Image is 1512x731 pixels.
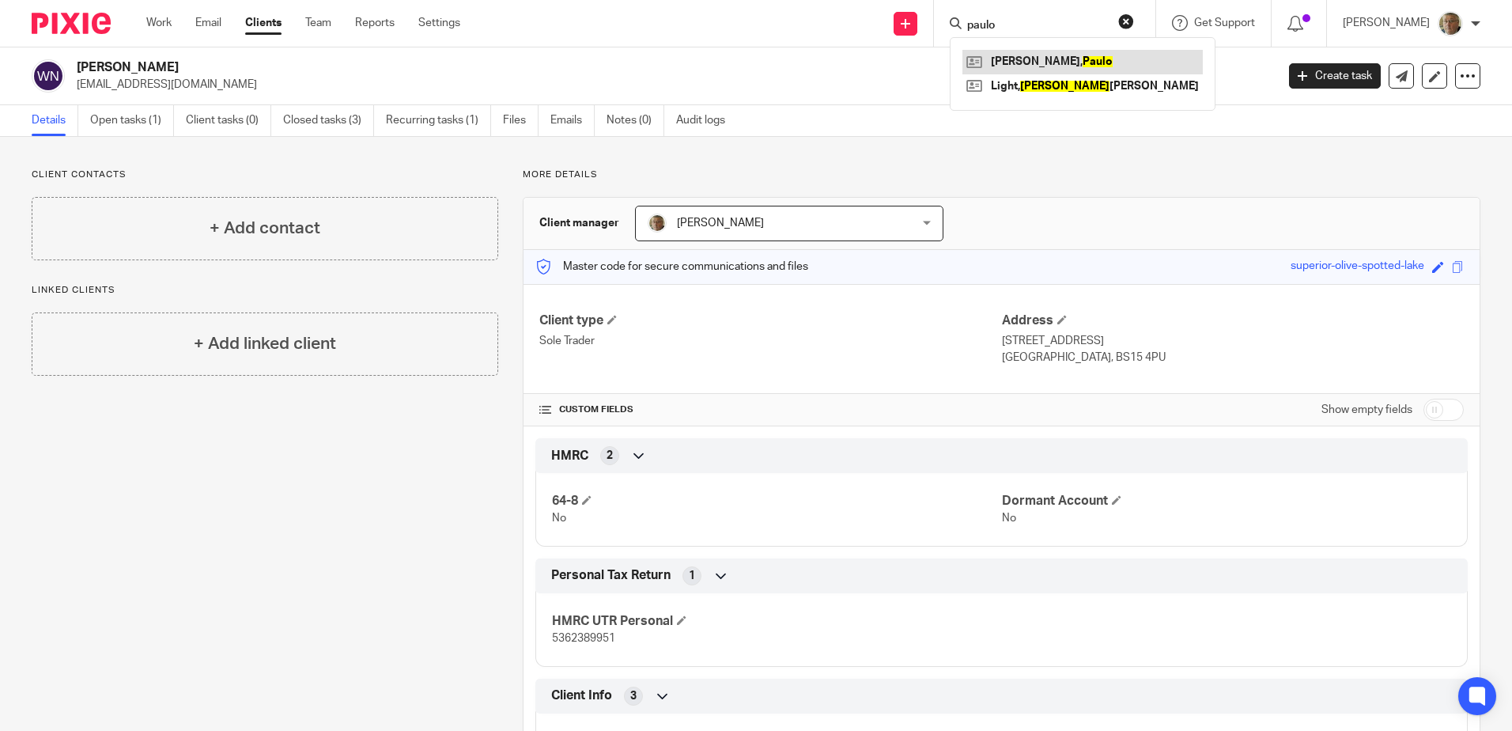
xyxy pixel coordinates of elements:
[146,15,172,31] a: Work
[630,688,637,704] span: 3
[186,105,271,136] a: Client tasks (0)
[535,259,808,275] p: Master code for secure communications and files
[1002,350,1464,365] p: [GEOGRAPHIC_DATA], BS15 4PU
[77,77,1265,93] p: [EMAIL_ADDRESS][DOMAIN_NAME]
[550,105,595,136] a: Emails
[607,105,664,136] a: Notes (0)
[1343,15,1430,31] p: [PERSON_NAME]
[551,567,671,584] span: Personal Tax Return
[283,105,374,136] a: Closed tasks (3)
[386,105,491,136] a: Recurring tasks (1)
[355,15,395,31] a: Reports
[32,59,65,93] img: svg%3E
[539,215,619,231] h3: Client manager
[607,448,613,464] span: 2
[676,105,737,136] a: Audit logs
[648,214,667,233] img: profile%20pic%204.JPG
[503,105,539,136] a: Files
[32,13,111,34] img: Pixie
[1002,333,1464,349] p: [STREET_ADDRESS]
[1002,513,1016,524] span: No
[1291,258,1424,276] div: superior-olive-spotted-lake
[32,105,78,136] a: Details
[210,216,320,241] h4: + Add contact
[1002,493,1451,509] h4: Dormant Account
[539,403,1001,416] h4: CUSTOM FIELDS
[966,19,1108,33] input: Search
[1321,402,1412,418] label: Show empty fields
[1118,13,1134,29] button: Clear
[1194,17,1255,28] span: Get Support
[32,284,498,297] p: Linked clients
[551,687,612,704] span: Client Info
[194,331,336,356] h4: + Add linked client
[32,169,498,181] p: Client contacts
[90,105,174,136] a: Open tasks (1)
[77,59,1027,76] h2: [PERSON_NAME]
[418,15,460,31] a: Settings
[552,493,1001,509] h4: 64-8
[539,312,1001,329] h4: Client type
[195,15,221,31] a: Email
[677,218,764,229] span: [PERSON_NAME]
[523,169,1480,181] p: More details
[539,333,1001,349] p: Sole Trader
[245,15,282,31] a: Clients
[1438,11,1463,36] img: profile%20pic%204.JPG
[1289,63,1381,89] a: Create task
[552,633,615,644] span: 5362389951
[552,613,1001,630] h4: HMRC UTR Personal
[305,15,331,31] a: Team
[552,513,566,524] span: No
[551,448,588,464] span: HMRC
[689,568,695,584] span: 1
[1002,312,1464,329] h4: Address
